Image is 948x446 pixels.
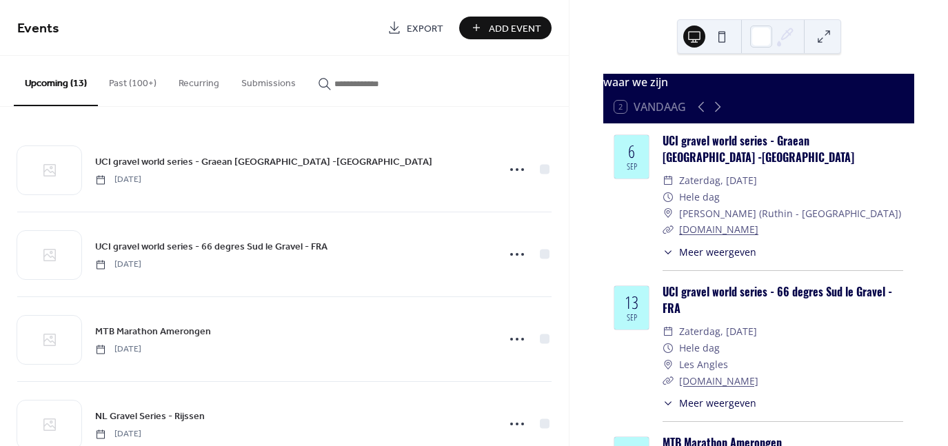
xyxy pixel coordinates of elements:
[95,240,327,254] span: UCI gravel world series - 66 degres Sud le Gravel - FRA
[663,340,674,356] div: ​
[679,396,756,410] span: Meer weergeven
[95,325,211,339] span: MTB Marathon Amerongen
[95,409,205,424] span: NL Gravel Series - Rijssen
[95,323,211,339] a: MTB Marathon Amerongen
[663,245,756,259] button: ​Meer weergeven
[663,373,674,389] div: ​
[663,356,674,373] div: ​
[95,174,141,186] span: [DATE]
[663,132,854,165] a: UCI gravel world series - Graean [GEOGRAPHIC_DATA] -[GEOGRAPHIC_DATA]
[627,314,637,323] div: sep
[663,245,674,259] div: ​
[17,15,59,42] span: Events
[95,155,432,170] span: UCI gravel world series - Graean [GEOGRAPHIC_DATA] -[GEOGRAPHIC_DATA]
[95,259,141,271] span: [DATE]
[679,340,720,356] span: Hele dag
[95,239,327,254] a: UCI gravel world series - 66 degres Sud le Gravel - FRA
[625,294,638,311] div: 13
[377,17,454,39] a: Export
[627,163,637,172] div: sep
[98,56,168,105] button: Past (100+)
[14,56,98,106] button: Upcoming (13)
[95,408,205,424] a: NL Gravel Series - Rijssen
[95,154,432,170] a: UCI gravel world series - Graean [GEOGRAPHIC_DATA] -[GEOGRAPHIC_DATA]
[663,221,674,238] div: ​
[663,283,892,316] a: UCI gravel world series - 66 degres Sud le Gravel - FRA
[663,396,674,410] div: ​
[679,356,728,373] span: Les Angles
[230,56,307,105] button: Submissions
[628,143,635,160] div: 6
[663,396,756,410] button: ​Meer weergeven
[679,323,757,340] span: zaterdag, [DATE]
[459,17,552,39] button: Add Event
[663,205,674,222] div: ​
[95,428,141,440] span: [DATE]
[679,172,757,189] span: zaterdag, [DATE]
[95,343,141,356] span: [DATE]
[679,189,720,205] span: Hele dag
[679,245,756,259] span: Meer weergeven
[679,223,758,236] a: [DOMAIN_NAME]
[679,374,758,387] a: [DOMAIN_NAME]
[663,189,674,205] div: ​
[168,56,230,105] button: Recurring
[603,74,914,90] div: waar we zijn
[489,21,541,36] span: Add Event
[407,21,443,36] span: Export
[679,205,901,222] span: [PERSON_NAME] (Ruthin - [GEOGRAPHIC_DATA])
[663,323,674,340] div: ​
[663,172,674,189] div: ​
